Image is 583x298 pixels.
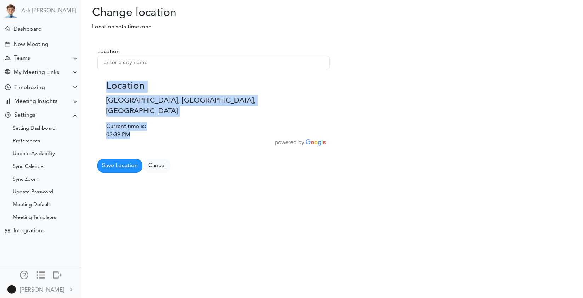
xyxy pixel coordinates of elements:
[7,285,16,294] img: 9k=
[14,112,35,119] div: Settings
[97,47,120,56] label: Location
[13,191,53,194] div: Update Password
[97,159,142,173] button: Save Location
[14,98,57,105] div: Meeting Insights
[14,84,45,91] div: Timeboxing
[13,41,49,48] div: New Meeting
[13,216,56,220] div: Meeting Templates
[106,95,321,117] p: [GEOGRAPHIC_DATA], [GEOGRAPHIC_DATA], [GEOGRAPHIC_DATA]
[1,281,81,297] a: [PERSON_NAME]
[81,23,432,31] p: Location sets timezone
[36,271,45,278] div: Show only icons
[21,8,76,14] a: Ask [PERSON_NAME]
[13,203,50,207] div: Meeting Default
[13,228,45,234] div: Integrations
[36,271,45,281] a: Change side menu
[97,56,330,69] input: Enter a city name
[5,42,10,47] div: Create Meeting
[5,84,11,91] div: Time Your Goals
[14,55,30,62] div: Teams
[13,152,55,156] div: Update Availability
[13,165,45,169] div: Sync Calendar
[13,127,56,130] div: Setting Dashboard
[5,69,10,76] div: Share Meeting Link
[53,271,62,278] div: Log out
[106,131,321,139] div: 03:39 PM
[20,271,28,278] div: Manage Members and Externals
[106,122,321,131] div: Current time is:
[5,26,10,31] div: Meeting Dashboard
[275,139,326,146] img: powered_by_google.png
[5,229,10,234] div: TEAMCAL AI Workflow Apps
[13,26,42,33] div: Dashboard
[20,286,64,294] div: [PERSON_NAME]
[81,6,242,20] h2: Change location
[144,159,170,173] a: Cancel
[13,140,40,143] div: Preferences
[4,4,18,18] img: Powered by TEAMCAL AI
[13,69,59,76] div: My Meeting Links
[106,81,321,93] h3: Location
[13,178,38,181] div: Sync Zoom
